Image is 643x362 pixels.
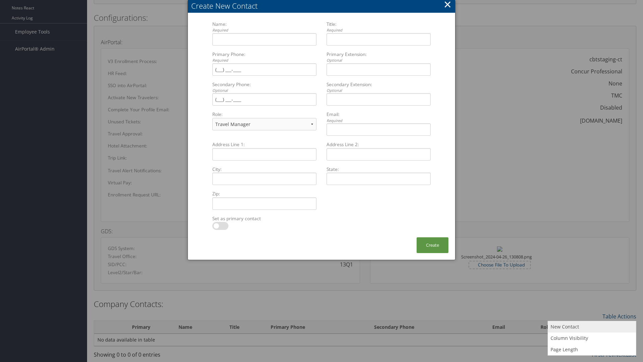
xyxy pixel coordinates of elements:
[327,173,431,185] input: State:
[210,166,319,173] label: City:
[212,63,316,76] input: Primary Phone:Required
[417,237,448,253] button: Create
[324,166,433,173] label: State:
[210,51,319,63] label: Primary Phone:
[212,93,316,106] input: Secondary Phone:Optional
[210,190,319,197] label: Zip:
[212,197,316,210] input: Zip:
[324,21,433,33] label: Title:
[212,33,316,46] input: Name:Required
[548,321,636,333] a: New Contact
[327,123,431,136] input: Email:Required
[327,88,431,94] div: Optional
[212,27,316,33] div: Required
[191,1,455,11] div: Create New Contact
[324,81,433,94] label: Secondary Extension:
[212,88,316,94] div: Optional
[210,141,319,148] label: Address Line 1:
[212,118,316,130] select: Role:
[327,93,431,106] input: Secondary Extension:Optional
[327,33,431,46] input: Title:Required
[548,333,636,344] a: Column Visibility
[210,215,319,222] label: Set as primary contact
[212,148,316,161] input: Address Line 1:
[327,27,431,33] div: Required
[327,148,431,161] input: Address Line 2:
[327,63,431,76] input: Primary Extension:Optional
[210,81,319,94] label: Secondary Phone:
[327,118,431,124] div: Required
[324,141,433,148] label: Address Line 2:
[324,111,433,123] label: Email:
[548,344,636,355] a: Page Length
[324,51,433,63] label: Primary Extension:
[212,58,316,63] div: Required
[212,173,316,185] input: City:
[327,58,431,63] div: Optional
[210,21,319,33] label: Name:
[210,111,319,118] label: Role:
